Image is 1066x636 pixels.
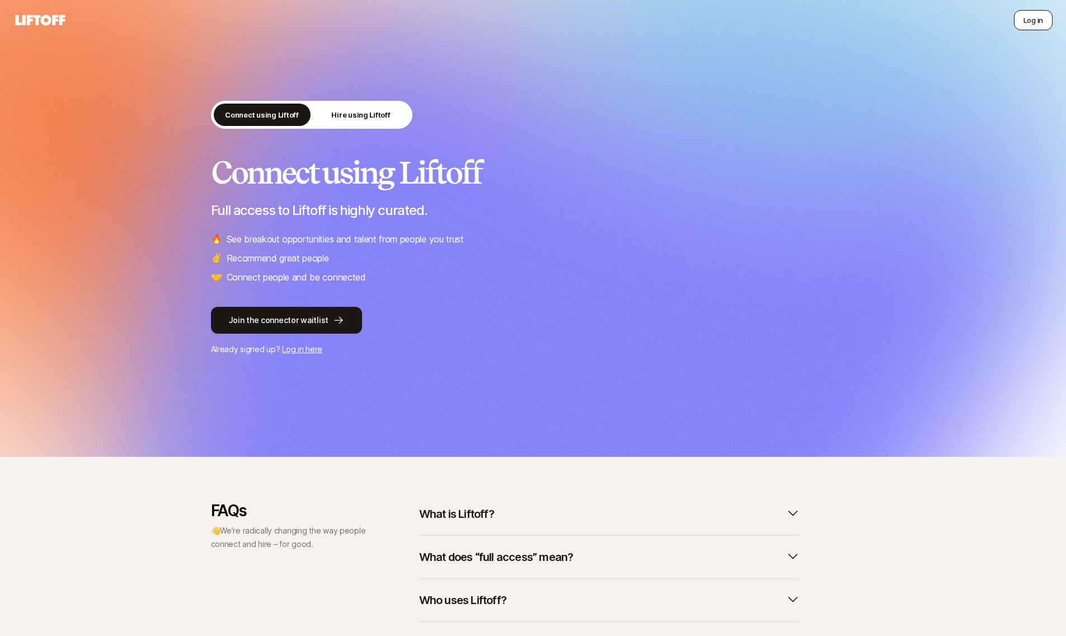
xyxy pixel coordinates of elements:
[227,232,464,246] p: See breakout opportunities and talent from people you trust
[419,502,800,526] button: What is Liftoff?
[419,549,574,565] p: What does “full access” mean?
[211,524,368,551] p: 👋
[419,588,800,612] button: Who uses Liftoff?
[211,156,856,189] h2: Connect using Liftoff
[211,251,222,265] span: ✌️
[225,109,299,120] p: Connect using Liftoff
[211,502,368,520] p: FAQs
[211,232,222,246] span: 🔥
[419,506,494,522] p: What is Liftoff?
[331,109,390,120] p: Hire using Liftoff
[211,203,856,218] p: Full access to Liftoff is highly curated.
[1014,10,1053,30] button: Log in
[419,592,506,608] p: Who uses Liftoff?
[419,545,800,569] button: What does “full access” mean?
[227,270,366,284] p: Connect people and be connected
[282,344,322,354] a: Log in here
[211,307,362,334] button: Join the connector waitlist
[211,343,856,356] p: Already signed up?
[211,307,856,334] a: Join the connector waitlist
[211,270,222,284] span: 🤝
[227,251,329,265] p: Recommend great people
[211,526,366,549] span: We’re radically changing the way people connect and hire – for good.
